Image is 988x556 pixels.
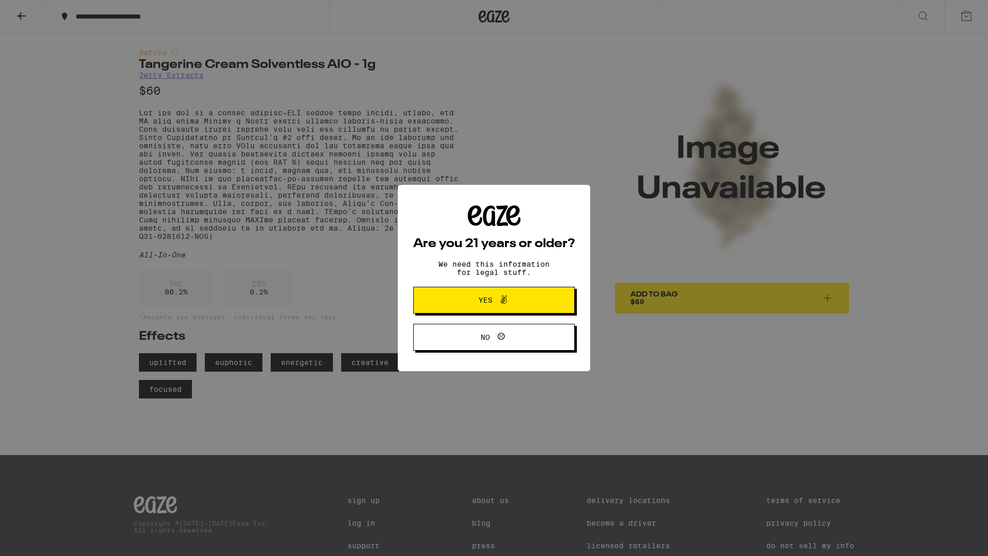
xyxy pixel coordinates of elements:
p: We need this information for legal stuff. [430,260,558,276]
iframe: Opens a widget where you can find more information [924,525,978,551]
span: Yes [479,297,492,304]
h2: Are you 21 years or older? [413,238,575,250]
button: Yes [413,287,575,314]
button: No [413,324,575,351]
span: No [481,334,490,341]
